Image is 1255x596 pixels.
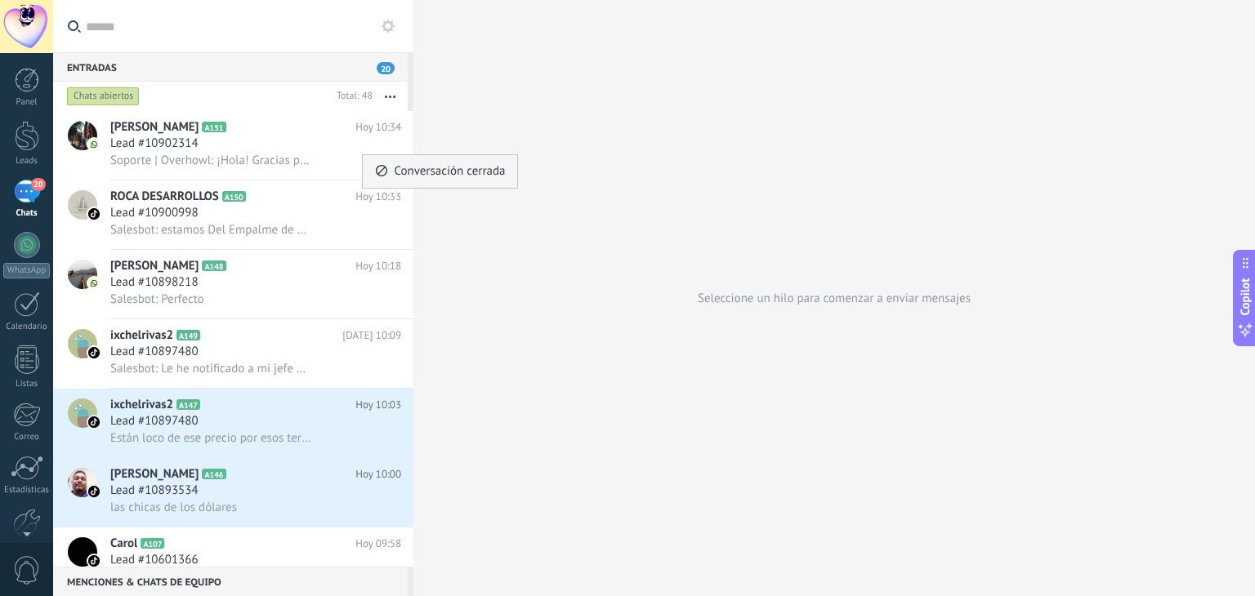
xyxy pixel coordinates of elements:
[3,263,50,278] div: WhatsApp
[3,156,51,167] div: Leads
[3,97,51,108] div: Panel
[3,432,51,443] div: Correo
[394,155,505,188] span: Conversación cerrada
[3,485,51,496] div: Estadísticas
[1237,278,1253,316] span: Copilot
[3,379,51,389] div: Listas
[3,208,51,219] div: Chats
[3,322,51,332] div: Calendario
[31,178,45,191] span: 20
